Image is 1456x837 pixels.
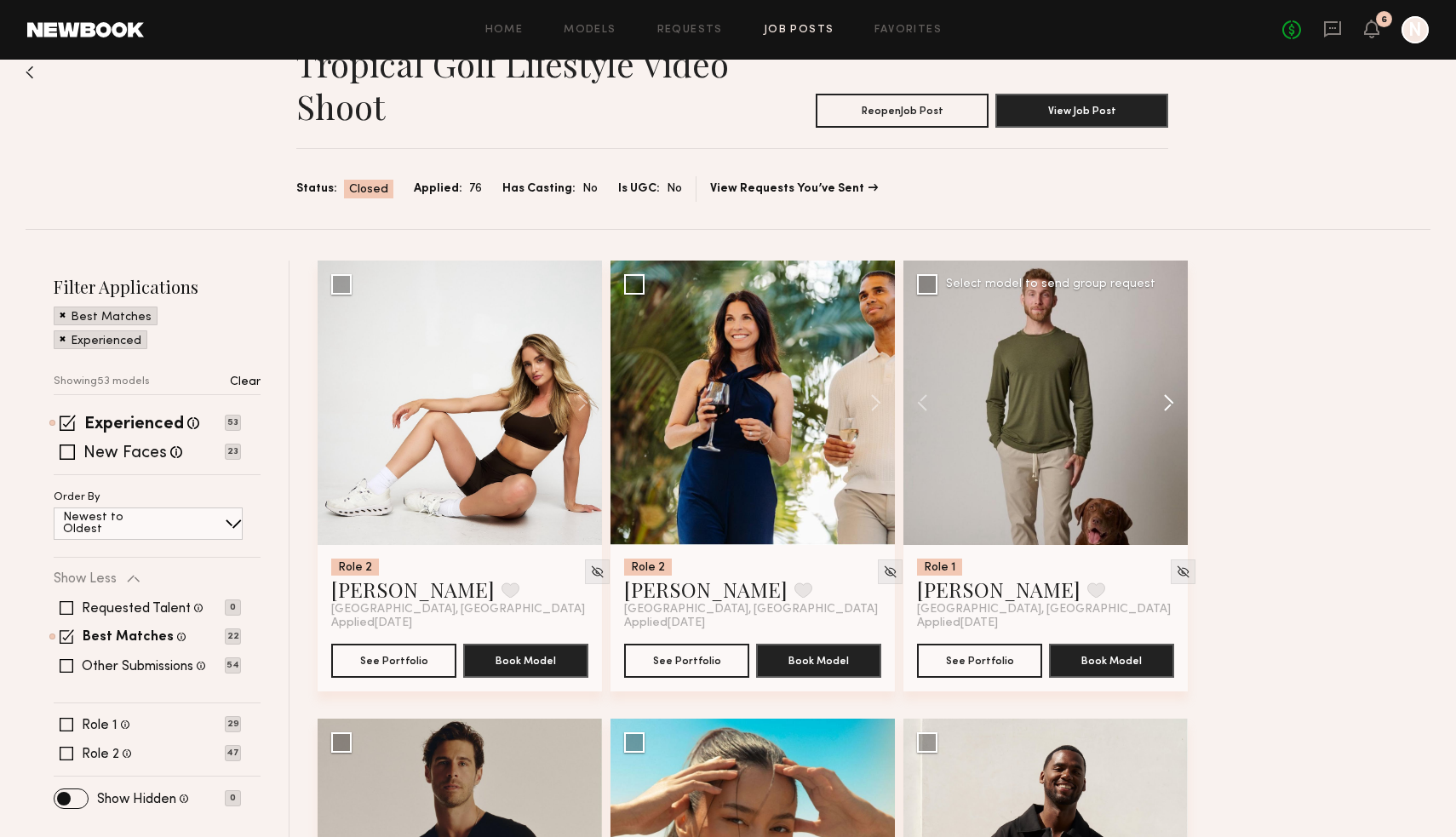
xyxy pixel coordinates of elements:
[590,565,605,579] img: Unhide Model
[54,492,100,503] p: Order By
[225,599,241,616] p: 0
[917,616,1174,630] div: Applied [DATE]
[624,559,672,576] div: Role 2
[225,628,241,645] p: 22
[82,602,191,616] label: Requested Talent
[225,790,241,806] p: 0
[463,644,588,678] button: Book Model
[756,644,881,678] button: Book Model
[331,616,588,630] div: Applied [DATE]
[667,180,682,198] span: No
[710,183,878,195] a: View Requests You’ve Sent
[624,616,881,630] div: Applied [DATE]
[564,25,616,36] a: Models
[1176,565,1190,579] img: Unhide Model
[331,644,456,678] button: See Portfolio
[331,559,379,576] div: Role 2
[83,631,174,645] label: Best Matches
[225,444,241,460] p: 23
[995,94,1168,128] button: View Job Post
[816,94,989,128] button: ReopenJob Post
[71,335,141,347] p: Experienced
[331,603,585,616] span: [GEOGRAPHIC_DATA], [GEOGRAPHIC_DATA]
[225,415,241,431] p: 53
[917,603,1171,616] span: [GEOGRAPHIC_DATA], [GEOGRAPHIC_DATA]
[874,25,942,36] a: Favorites
[63,512,164,536] p: Newest to Oldest
[26,66,34,79] img: Back to previous page
[1049,644,1174,678] button: Book Model
[54,376,150,387] p: Showing 53 models
[97,793,176,806] label: Show Hidden
[502,180,576,198] span: Has Casting:
[463,652,588,667] a: Book Model
[917,576,1081,603] a: [PERSON_NAME]
[331,576,495,603] a: [PERSON_NAME]
[230,376,261,388] p: Clear
[624,644,749,678] button: See Portfolio
[657,25,723,36] a: Requests
[624,603,878,616] span: [GEOGRAPHIC_DATA], [GEOGRAPHIC_DATA]
[1402,16,1429,43] a: N
[225,657,241,674] p: 54
[582,180,598,198] span: No
[225,745,241,761] p: 47
[54,275,261,298] h2: Filter Applications
[624,576,788,603] a: [PERSON_NAME]
[71,312,152,324] p: Best Matches
[296,180,337,198] span: Status:
[82,719,118,732] label: Role 1
[82,660,193,674] label: Other Submissions
[485,25,524,36] a: Home
[83,445,167,462] label: New Faces
[756,652,881,667] a: Book Model
[1049,652,1174,667] a: Book Model
[764,25,834,36] a: Job Posts
[296,43,732,128] h1: Tropical Golf Lifestyle Video Shoot
[618,180,660,198] span: Is UGC:
[414,180,462,198] span: Applied:
[225,716,241,732] p: 29
[883,565,897,579] img: Unhide Model
[469,180,482,198] span: 76
[54,572,117,586] p: Show Less
[84,416,184,433] label: Experienced
[1381,15,1387,25] div: 6
[946,278,1155,290] div: Select model to send group request
[82,748,119,761] label: Role 2
[917,559,962,576] div: Role 1
[349,181,388,198] span: Closed
[917,644,1042,678] button: See Portfolio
